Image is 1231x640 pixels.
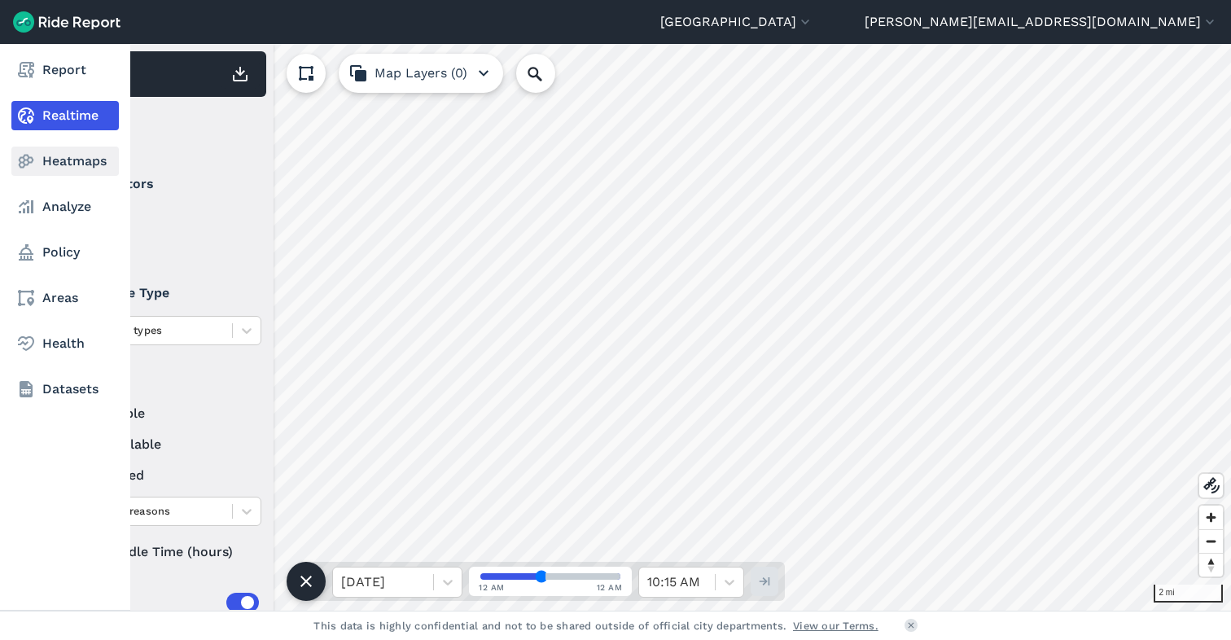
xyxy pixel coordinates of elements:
[11,192,119,221] a: Analyze
[11,238,119,267] a: Policy
[66,404,261,423] label: available
[66,161,259,207] summary: Operators
[479,581,505,594] span: 12 AM
[66,270,259,316] summary: Vehicle Type
[66,580,259,625] summary: Areas
[66,537,261,567] div: Idle Time (hours)
[11,147,119,176] a: Heatmaps
[66,207,261,226] label: Bird
[66,238,261,257] label: Veo
[88,593,259,612] div: Areas
[11,101,119,130] a: Realtime
[66,466,261,485] label: reserved
[516,54,581,93] input: Search Location or Vehicles
[11,283,119,313] a: Areas
[66,358,259,404] summary: Status
[793,618,878,633] a: View our Terms.
[597,581,623,594] span: 12 AM
[13,11,120,33] img: Ride Report
[1199,506,1223,529] button: Zoom in
[52,44,1231,611] canvas: Map
[1154,585,1224,603] div: 2 mi
[1199,529,1223,553] button: Zoom out
[1199,553,1223,576] button: Reset bearing to north
[59,104,266,155] div: Filter
[11,55,119,85] a: Report
[339,54,503,93] button: Map Layers (0)
[66,435,261,454] label: unavailable
[865,12,1218,32] button: [PERSON_NAME][EMAIL_ADDRESS][DOMAIN_NAME]
[660,12,813,32] button: [GEOGRAPHIC_DATA]
[11,329,119,358] a: Health
[11,375,119,404] a: Datasets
